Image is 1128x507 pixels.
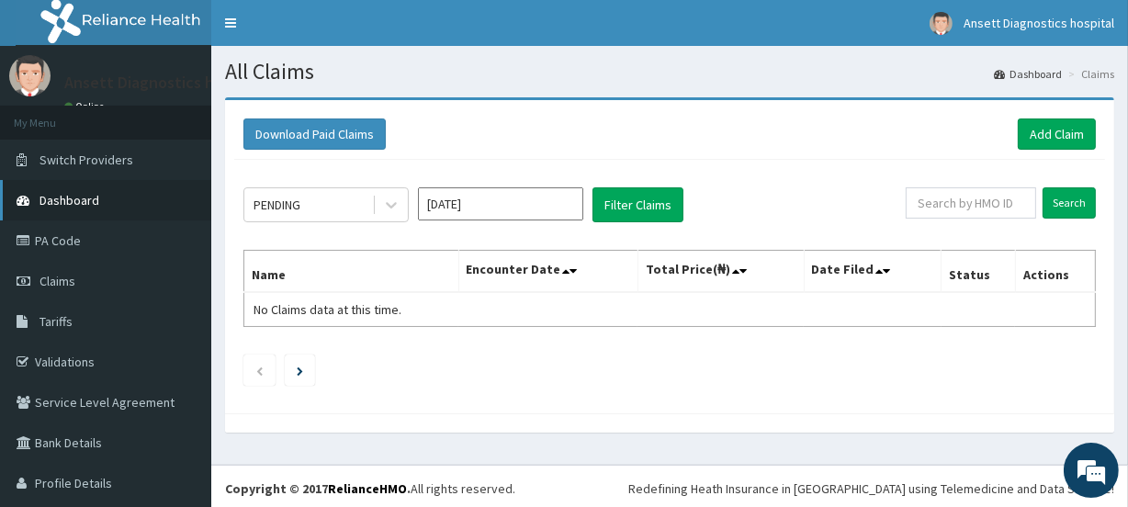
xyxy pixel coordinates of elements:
input: Search by HMO ID [906,187,1036,219]
button: Download Paid Claims [243,118,386,150]
span: Claims [39,273,75,289]
span: We're online! [107,142,254,328]
li: Claims [1064,66,1114,82]
img: d_794563401_company_1708531726252_794563401 [34,92,74,138]
span: Dashboard [39,192,99,208]
img: User Image [930,12,953,35]
span: Tariffs [39,313,73,330]
a: Previous page [255,362,264,378]
textarea: Type your message and hit 'Enter' [9,323,350,388]
span: Switch Providers [39,152,133,168]
h1: All Claims [225,60,1114,84]
button: Filter Claims [592,187,683,222]
img: User Image [9,55,51,96]
p: Ansett Diagnostics hospital [64,74,264,91]
a: Add Claim [1018,118,1096,150]
a: Dashboard [994,66,1062,82]
th: Total Price(₦) [637,251,804,293]
span: Ansett Diagnostics hospital [964,15,1114,31]
th: Date Filed [804,251,942,293]
input: Select Month and Year [418,187,583,220]
a: Next page [297,362,303,378]
a: Online [64,100,108,113]
th: Status [942,251,1016,293]
span: No Claims data at this time. [254,301,401,318]
input: Search [1043,187,1096,219]
strong: Copyright © 2017 . [225,480,411,497]
th: Actions [1015,251,1095,293]
a: RelianceHMO [328,480,407,497]
div: PENDING [254,196,300,214]
th: Encounter Date [458,251,637,293]
div: Chat with us now [96,103,309,127]
div: Minimize live chat window [301,9,345,53]
div: Redefining Heath Insurance in [GEOGRAPHIC_DATA] using Telemedicine and Data Science! [628,479,1114,498]
th: Name [244,251,459,293]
